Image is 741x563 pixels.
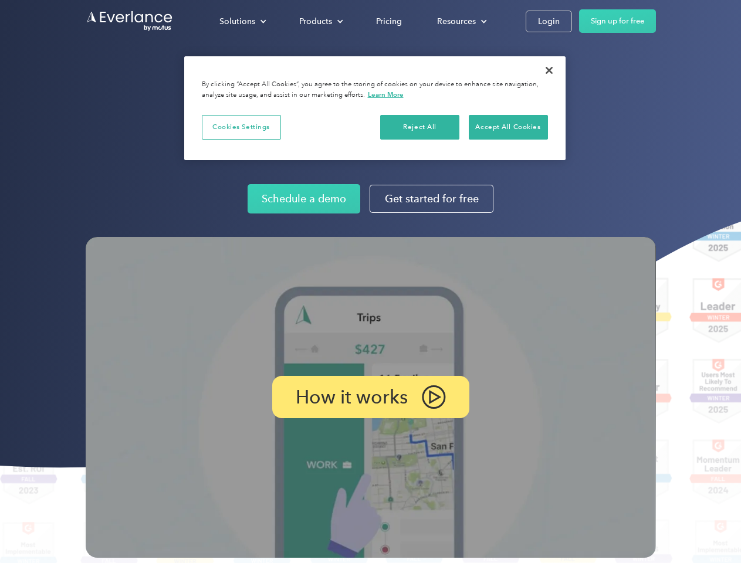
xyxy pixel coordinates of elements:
button: Reject All [380,115,459,140]
a: Go to homepage [86,10,174,32]
div: Resources [425,11,496,32]
div: Products [299,14,332,29]
div: Login [538,14,560,29]
div: Products [287,11,353,32]
a: Schedule a demo [248,184,360,213]
input: Submit [86,70,146,94]
a: Pricing [364,11,414,32]
a: Sign up for free [579,9,656,33]
div: By clicking “Accept All Cookies”, you agree to the storing of cookies on your device to enhance s... [202,80,548,100]
a: Get started for free [370,185,493,213]
div: Cookie banner [184,56,566,160]
div: Resources [437,14,476,29]
div: Privacy [184,56,566,160]
button: Close [536,57,562,83]
a: More information about your privacy, opens in a new tab [368,90,404,99]
div: Solutions [208,11,276,32]
p: How it works [296,390,408,404]
button: Cookies Settings [202,115,281,140]
button: Accept All Cookies [469,115,548,140]
div: Solutions [219,14,255,29]
div: Pricing [376,14,402,29]
a: Login [526,11,572,32]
